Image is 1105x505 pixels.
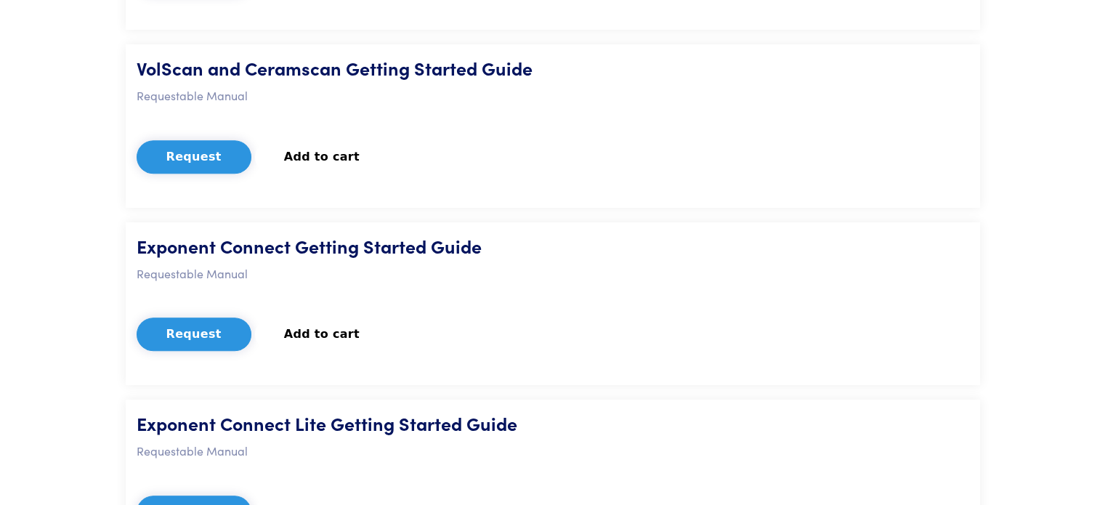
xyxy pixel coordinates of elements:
[137,411,969,436] h5: Exponent Connect Lite Getting Started Guide
[137,442,969,461] p: Requestable Manual
[137,318,251,351] button: Request
[137,140,251,174] button: Request
[137,55,969,81] h5: VolScan and Ceramscan Getting Started Guide
[137,264,969,283] p: Requestable Manual
[137,233,969,259] h5: Exponent Connect Getting Started Guide
[255,141,389,173] button: Add to cart
[137,86,969,105] p: Requestable Manual
[255,318,389,350] button: Add to cart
